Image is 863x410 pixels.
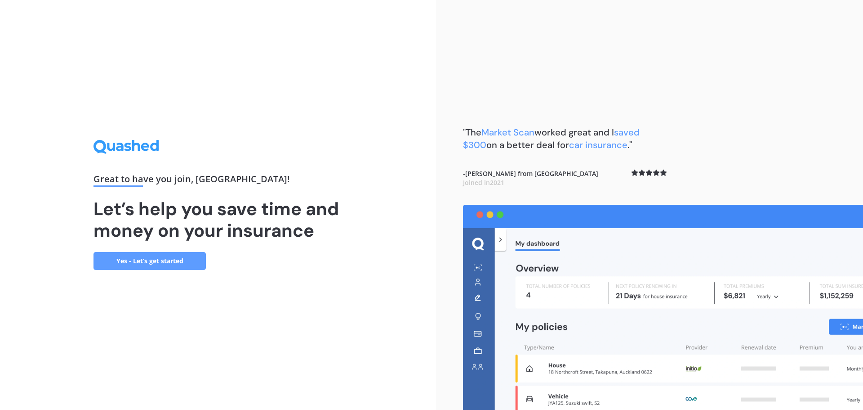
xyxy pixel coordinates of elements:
img: dashboard.webp [463,205,863,410]
div: Great to have you join , [GEOGRAPHIC_DATA] ! [93,175,343,187]
b: "The worked great and I on a better deal for ." [463,126,640,151]
a: Yes - Let’s get started [93,252,206,270]
span: Market Scan [481,126,534,138]
span: car insurance [569,139,627,151]
b: - [PERSON_NAME] from [GEOGRAPHIC_DATA] [463,169,598,187]
span: saved $300 [463,126,640,151]
h1: Let’s help you save time and money on your insurance [93,198,343,241]
span: Joined in 2021 [463,178,504,187]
